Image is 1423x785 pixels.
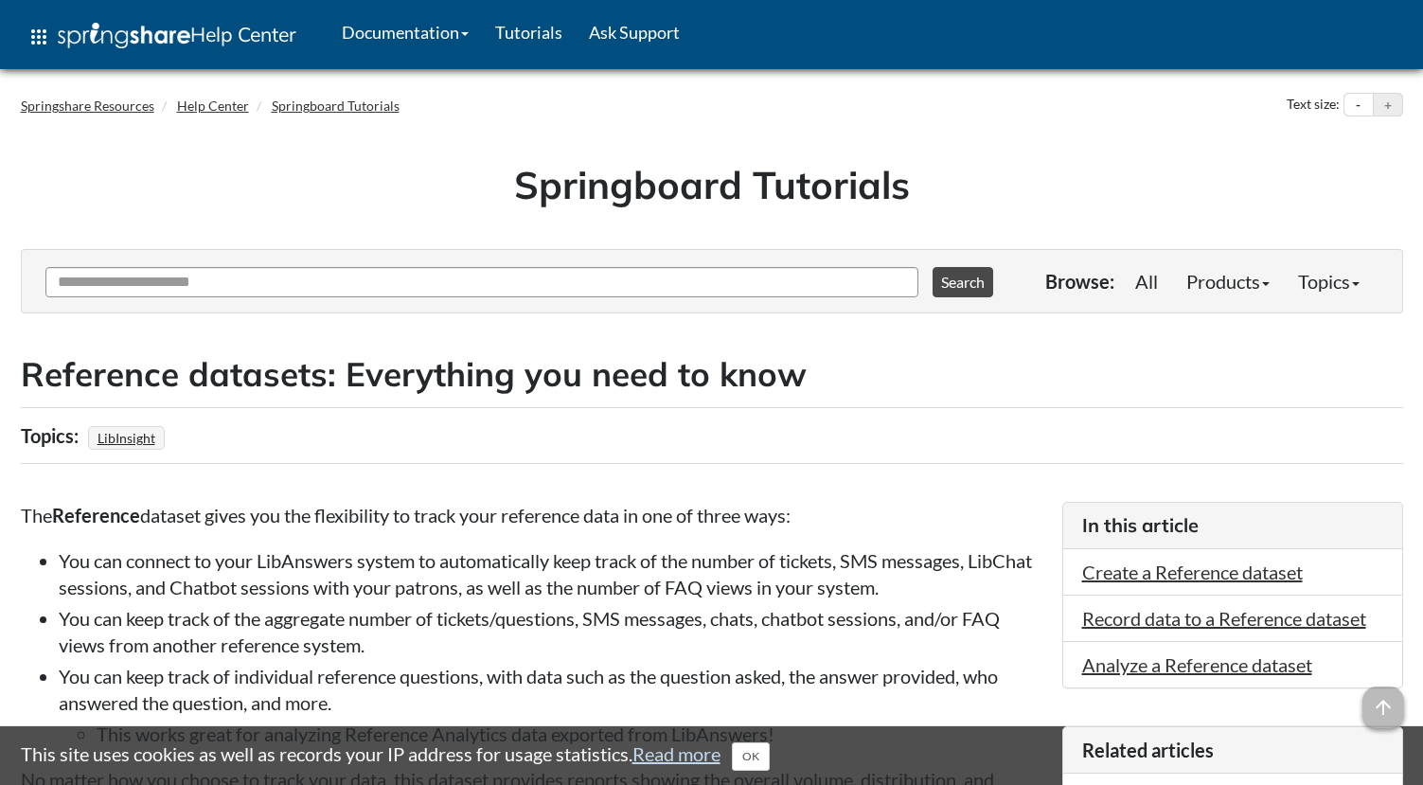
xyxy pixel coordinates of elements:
span: apps [27,26,50,48]
a: Springshare Resources [21,98,154,114]
a: Documentation [329,9,482,56]
a: Record data to a Reference dataset [1082,607,1366,630]
a: arrow_upward [1362,688,1404,711]
h2: Reference datasets: Everything you need to know [21,351,1403,398]
span: arrow_upward [1362,687,1404,728]
a: LibInsight [95,424,158,452]
h1: Springboard Tutorials [35,158,1389,211]
a: Tutorials [482,9,576,56]
a: Ask Support [576,9,693,56]
button: Decrease text size [1344,94,1373,116]
img: Springshare [58,23,190,48]
a: Create a Reference dataset [1082,561,1303,583]
button: Search [933,267,993,297]
li: This works great for analyzing Reference Analytics data exported from LibAnswers! [97,721,1043,747]
a: Help Center [177,98,249,114]
span: Help Center [190,22,296,46]
a: All [1121,262,1172,300]
div: Topics: [21,418,83,454]
li: You can keep track of the aggregate number of tickets/questions, SMS messages, chats, chatbot ses... [59,605,1043,658]
a: Springboard Tutorials [272,98,400,114]
a: Topics [1284,262,1374,300]
p: Browse: [1045,268,1114,294]
li: You can keep track of individual reference questions, with data such as the question asked, the a... [59,663,1043,747]
a: Products [1172,262,1284,300]
button: Increase text size [1374,94,1402,116]
p: The dataset gives you the flexibility to track your reference data in one of three ways: [21,502,1043,528]
li: You can connect to your LibAnswers system to automatically keep track of the number of tickets, S... [59,547,1043,600]
div: Text size: [1283,93,1343,117]
span: Related articles [1082,739,1214,761]
strong: Reference [52,504,140,526]
h3: In this article [1082,512,1383,539]
a: Analyze a Reference dataset [1082,653,1312,676]
a: apps Help Center [14,9,310,65]
div: This site uses cookies as well as records your IP address for usage statistics. [2,740,1422,771]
